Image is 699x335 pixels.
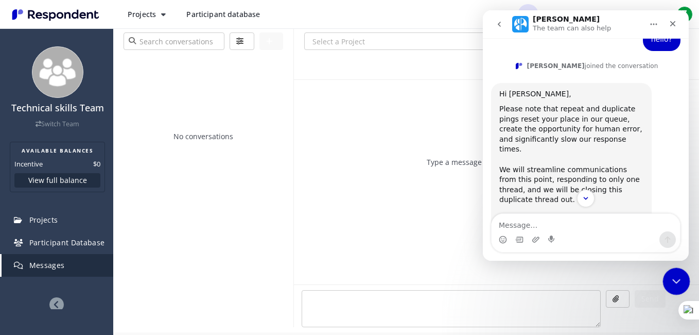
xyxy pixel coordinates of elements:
button: Projects [119,5,174,24]
a: Help and support [543,4,563,25]
span: Send [641,294,659,304]
img: Respondent [8,6,103,23]
input: Search conversations [124,32,224,50]
img: team_avatar_256.png [32,46,83,98]
input: Select a Project [305,33,688,51]
span: Messages [29,260,65,270]
p: Type a message to begin a conversation. [294,157,699,167]
dd: $0 [93,159,100,169]
dt: Incentive [14,159,43,169]
iframe: Intercom live chat [483,10,689,261]
a: Participant database [178,5,268,24]
a: Message participants [518,4,538,25]
button: View full balance [14,173,100,188]
span: Projects [29,215,58,225]
p: No conversations [113,131,293,142]
span: Technical skills Team [587,9,662,19]
span: Participant Database [29,238,105,247]
h2: AVAILABLE BALANCES [14,146,100,155]
span: Participant database [186,9,260,19]
button: Z [674,5,695,24]
iframe: Intercom live chat [663,268,690,295]
h4: Technical skills Team [7,103,108,113]
span: Projects [128,9,156,19]
span: Z [676,6,693,23]
button: Technical skills Team [567,5,670,24]
button: Send [635,290,666,308]
a: Switch Team [36,120,79,128]
section: Balance summary [10,142,105,192]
